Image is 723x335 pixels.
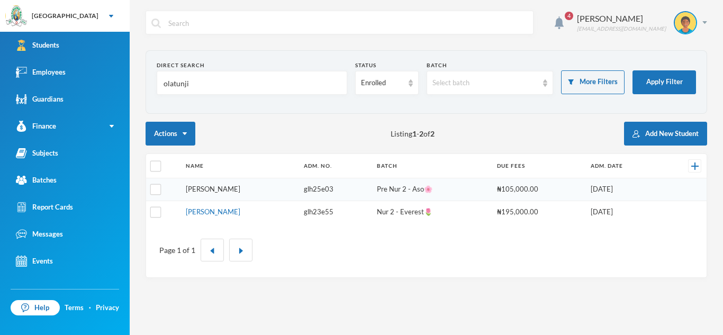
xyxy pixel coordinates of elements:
a: [PERSON_NAME] [186,207,240,216]
th: Batch [372,154,492,178]
input: Name, Admin No, Phone number, Email Address [162,71,341,95]
button: Apply Filter [632,70,696,94]
div: [EMAIL_ADDRESS][DOMAIN_NAME] [577,25,666,33]
td: [DATE] [585,201,663,223]
td: Nur 2 - Everest🌷 [372,201,492,223]
div: Batches [16,175,57,186]
b: 2 [419,129,423,138]
b: 1 [412,129,417,138]
div: Students [16,40,59,51]
div: Select batch [432,78,538,88]
th: Name [180,154,299,178]
div: Direct Search [157,61,347,69]
img: logo [6,6,27,27]
div: Finance [16,121,56,132]
img: STUDENT [675,12,696,33]
span: 4 [565,12,573,20]
div: Page 1 of 1 [159,245,195,256]
td: Pre Nur 2 - Aso🌸 [372,178,492,201]
div: [GEOGRAPHIC_DATA] [32,11,98,21]
button: Actions [146,122,195,146]
th: Due Fees [492,154,586,178]
div: Subjects [16,148,58,159]
a: Terms [65,303,84,313]
input: Search [167,11,528,35]
th: Adm. No. [299,154,372,178]
div: · [89,303,91,313]
button: Add New Student [624,122,707,146]
a: Privacy [96,303,119,313]
div: Events [16,256,53,267]
button: More Filters [561,70,625,94]
div: Status [355,61,419,69]
td: ₦105,000.00 [492,178,586,201]
a: [PERSON_NAME] [186,185,240,193]
div: Report Cards [16,202,73,213]
span: Listing - of [391,128,435,139]
td: ₦195,000.00 [492,201,586,223]
a: Help [11,300,60,316]
td: [DATE] [585,178,663,201]
th: Adm. Date [585,154,663,178]
div: Enrolled [361,78,403,88]
div: Batch [427,61,554,69]
td: glh23e55 [299,201,372,223]
div: Guardians [16,94,64,105]
img: + [691,162,699,170]
div: Messages [16,229,63,240]
img: search [151,19,161,28]
div: [PERSON_NAME] [577,12,666,25]
div: Employees [16,67,66,78]
b: 2 [430,129,435,138]
td: glh25e03 [299,178,372,201]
